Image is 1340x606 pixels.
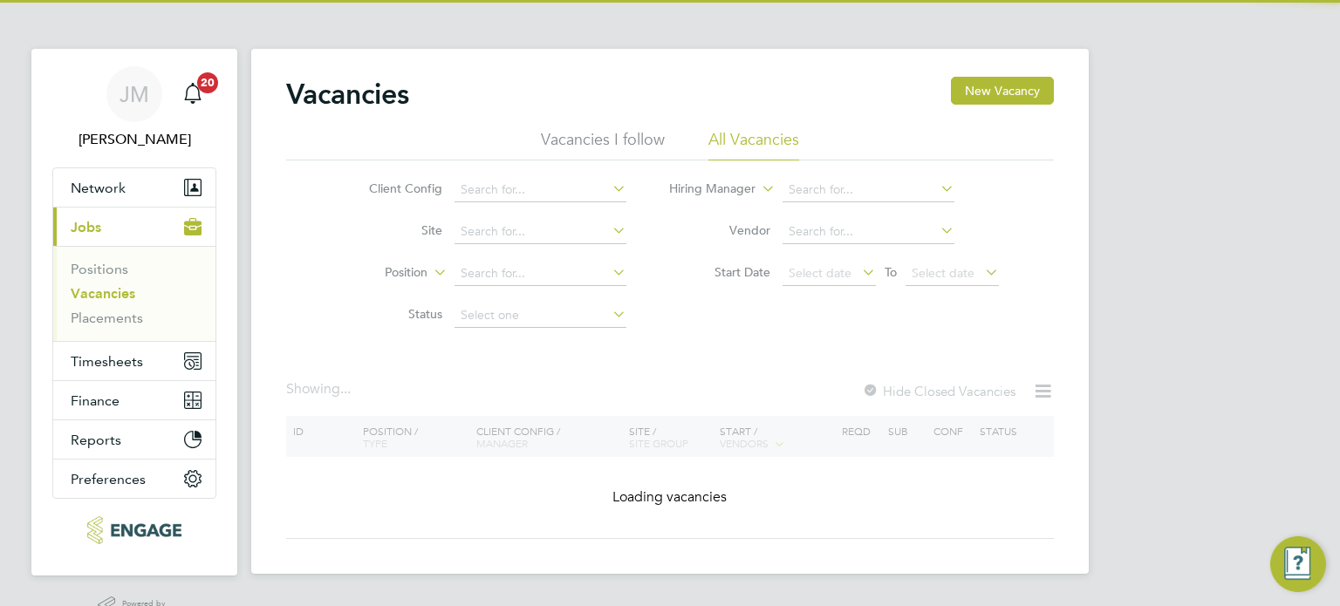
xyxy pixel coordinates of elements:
[53,460,215,498] button: Preferences
[53,208,215,246] button: Jobs
[286,380,354,398] div: Showing
[53,342,215,380] button: Timesheets
[53,246,215,341] div: Jobs
[71,392,120,409] span: Finance
[783,220,954,244] input: Search for...
[71,180,126,196] span: Network
[342,180,442,196] label: Client Config
[541,129,665,160] li: Vacancies I follow
[789,265,851,281] span: Select date
[1270,536,1326,592] button: Engage Resource Center
[53,381,215,419] button: Finance
[52,129,216,150] span: Jasmine Mills
[71,285,135,302] a: Vacancies
[455,178,626,202] input: Search for...
[327,264,427,282] label: Position
[670,264,770,280] label: Start Date
[175,66,210,122] a: 20
[87,516,181,544] img: xede-logo-retina.png
[71,432,121,448] span: Reports
[342,222,442,238] label: Site
[879,261,902,283] span: To
[52,516,216,544] a: Go to home page
[71,261,128,277] a: Positions
[655,180,755,198] label: Hiring Manager
[912,265,974,281] span: Select date
[708,129,799,160] li: All Vacancies
[951,77,1054,105] button: New Vacancy
[71,353,143,370] span: Timesheets
[71,219,101,235] span: Jobs
[286,77,409,112] h2: Vacancies
[52,66,216,150] a: JM[PERSON_NAME]
[455,303,626,328] input: Select one
[53,168,215,207] button: Network
[670,222,770,238] label: Vendor
[455,220,626,244] input: Search for...
[71,310,143,326] a: Placements
[455,262,626,286] input: Search for...
[340,380,351,398] span: ...
[71,471,146,487] span: Preferences
[197,72,218,93] span: 20
[783,178,954,202] input: Search for...
[120,83,149,106] span: JM
[31,49,237,575] nav: Main navigation
[342,306,442,322] label: Status
[53,420,215,459] button: Reports
[862,383,1015,399] label: Hide Closed Vacancies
